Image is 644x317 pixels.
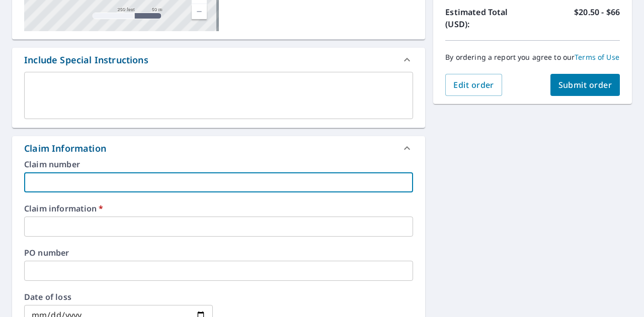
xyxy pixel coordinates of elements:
[12,136,425,160] div: Claim Information
[445,6,532,30] p: Estimated Total (USD):
[24,249,413,257] label: PO number
[574,6,620,30] p: $20.50 - $66
[445,53,620,62] p: By ordering a report you agree to our
[575,52,619,62] a: Terms of Use
[558,79,612,90] span: Submit order
[24,53,148,67] div: Include Special Instructions
[453,79,494,90] span: Edit order
[192,4,207,19] a: Current Level 17, Zoom Out
[12,48,425,72] div: Include Special Instructions
[550,74,620,96] button: Submit order
[445,74,502,96] button: Edit order
[24,142,106,155] div: Claim Information
[24,204,413,213] label: Claim information
[24,293,213,301] label: Date of loss
[24,160,413,168] label: Claim number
